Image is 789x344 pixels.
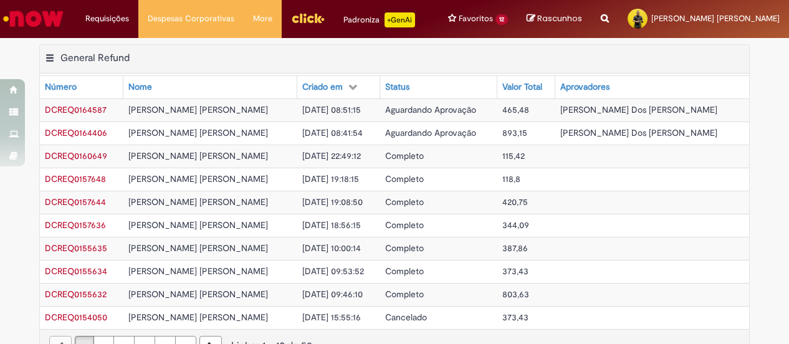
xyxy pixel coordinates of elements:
[128,219,268,231] span: [PERSON_NAME] [PERSON_NAME]
[385,150,424,161] span: Completo
[385,265,424,277] span: Completo
[45,127,107,138] a: Abrir Registro: DCREQ0164406
[502,289,529,300] span: 803,63
[302,265,364,277] span: [DATE] 09:53:52
[302,196,363,208] span: [DATE] 19:08:50
[502,219,529,231] span: 344,09
[85,12,129,25] span: Requisições
[302,289,363,300] span: [DATE] 09:46:10
[302,219,361,231] span: [DATE] 18:56:15
[537,12,582,24] span: Rascunhos
[385,127,476,138] span: Aguardando Aprovação
[45,196,106,208] span: DCREQ0157644
[651,13,780,24] span: [PERSON_NAME] [PERSON_NAME]
[291,9,325,27] img: click_logo_yellow_360x200.png
[385,12,415,27] p: +GenAi
[502,150,525,161] span: 115,42
[60,52,130,64] h2: General Refund
[385,104,476,115] span: Aguardando Aprovação
[495,14,508,25] span: 12
[385,196,424,208] span: Completo
[45,242,107,254] a: Abrir Registro: DCREQ0155635
[45,173,106,184] a: Abrir Registro: DCREQ0157648
[128,173,268,184] span: [PERSON_NAME] [PERSON_NAME]
[253,12,272,25] span: More
[128,127,268,138] span: [PERSON_NAME] [PERSON_NAME]
[128,150,268,161] span: [PERSON_NAME] [PERSON_NAME]
[302,173,359,184] span: [DATE] 19:18:15
[502,81,542,93] div: Valor Total
[302,104,361,115] span: [DATE] 08:51:15
[302,242,361,254] span: [DATE] 10:00:14
[502,312,528,323] span: 373,43
[560,81,610,93] div: Aprovadores
[45,127,107,138] span: DCREQ0164406
[302,127,363,138] span: [DATE] 08:41:54
[302,312,361,323] span: [DATE] 15:55:16
[45,312,107,323] span: DCREQ0154050
[560,104,717,115] span: [PERSON_NAME] Dos [PERSON_NAME]
[385,219,424,231] span: Completo
[560,127,717,138] span: [PERSON_NAME] Dos [PERSON_NAME]
[128,289,268,300] span: [PERSON_NAME] [PERSON_NAME]
[45,150,107,161] a: Abrir Registro: DCREQ0160649
[128,196,268,208] span: [PERSON_NAME] [PERSON_NAME]
[502,265,528,277] span: 373,43
[128,312,268,323] span: [PERSON_NAME] [PERSON_NAME]
[45,81,77,93] div: Número
[45,150,107,161] span: DCREQ0160649
[385,242,424,254] span: Completo
[128,265,268,277] span: [PERSON_NAME] [PERSON_NAME]
[502,173,520,184] span: 118,8
[527,13,582,25] a: Rascunhos
[385,81,409,93] div: Status
[45,265,107,277] span: DCREQ0155634
[302,81,343,93] div: Criado em
[385,312,427,323] span: Cancelado
[502,104,529,115] span: 465,48
[45,219,106,231] span: DCREQ0157636
[45,242,107,254] span: DCREQ0155635
[45,196,106,208] a: Abrir Registro: DCREQ0157644
[128,104,268,115] span: [PERSON_NAME] [PERSON_NAME]
[45,265,107,277] a: Abrir Registro: DCREQ0155634
[385,289,424,300] span: Completo
[45,289,107,300] span: DCREQ0155632
[45,104,107,115] span: DCREQ0164587
[128,81,152,93] div: Nome
[1,6,65,31] img: ServiceNow
[502,127,527,138] span: 893,15
[148,12,234,25] span: Despesas Corporativas
[45,312,107,323] a: Abrir Registro: DCREQ0154050
[45,219,106,231] a: Abrir Registro: DCREQ0157636
[45,104,107,115] a: Abrir Registro: DCREQ0164587
[459,12,493,25] span: Favoritos
[45,52,55,68] button: General Refund Menu de contexto
[385,173,424,184] span: Completo
[45,289,107,300] a: Abrir Registro: DCREQ0155632
[302,150,361,161] span: [DATE] 22:49:12
[45,173,106,184] span: DCREQ0157648
[343,12,415,27] div: Padroniza
[128,242,268,254] span: [PERSON_NAME] [PERSON_NAME]
[502,196,528,208] span: 420,75
[502,242,528,254] span: 387,86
